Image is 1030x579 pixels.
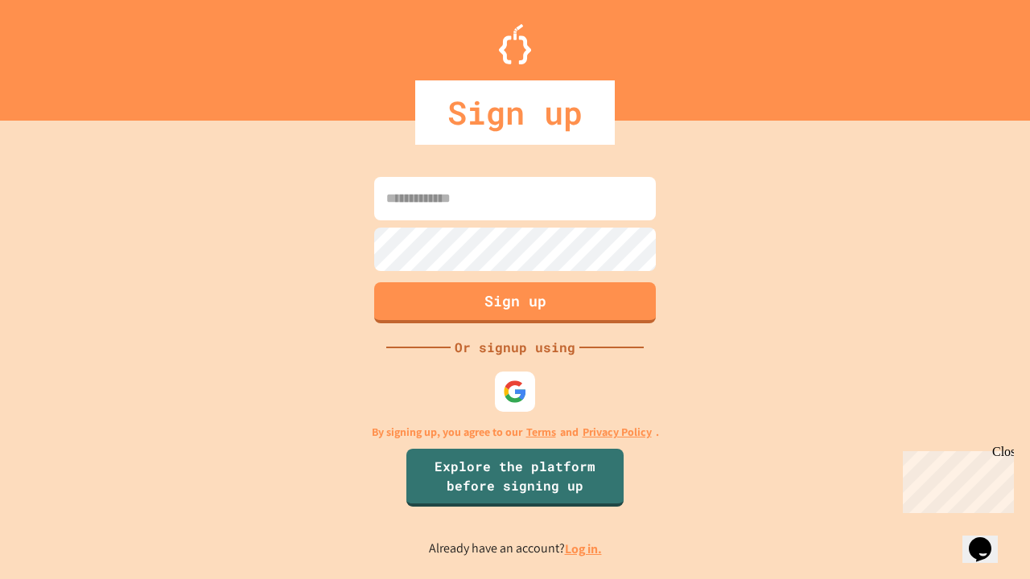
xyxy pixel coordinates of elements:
[526,424,556,441] a: Terms
[374,282,656,323] button: Sign up
[962,515,1014,563] iframe: chat widget
[499,24,531,64] img: Logo.svg
[372,424,659,441] p: By signing up, you agree to our and .
[503,380,527,404] img: google-icon.svg
[896,445,1014,513] iframe: chat widget
[429,539,602,559] p: Already have an account?
[583,424,652,441] a: Privacy Policy
[565,540,602,557] a: Log in.
[415,80,615,145] div: Sign up
[406,449,624,507] a: Explore the platform before signing up
[6,6,111,102] div: Chat with us now!Close
[451,338,579,357] div: Or signup using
